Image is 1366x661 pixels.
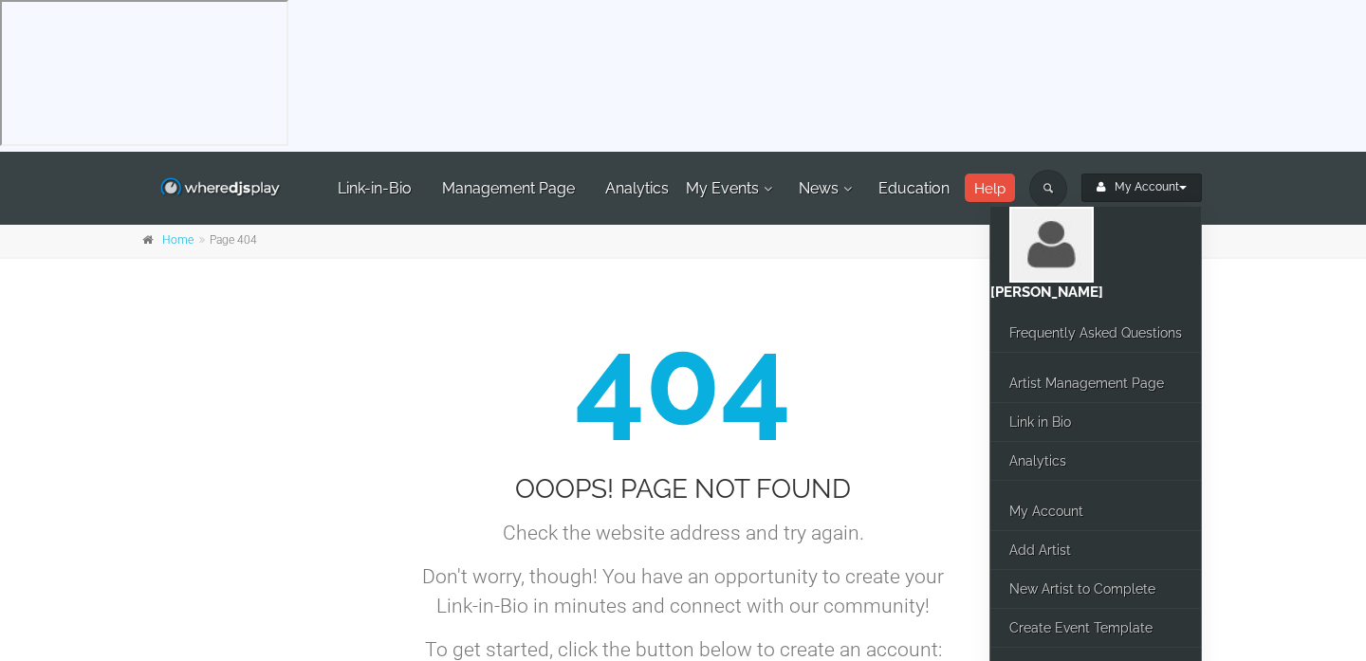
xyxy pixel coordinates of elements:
a: Analytics [990,442,1201,481]
a: Link in Bio [990,403,1201,442]
a: News [788,153,858,225]
button: My Account [1081,174,1202,202]
a: Artist Management Page [990,364,1201,403]
a: My Account [990,492,1201,531]
h5: [PERSON_NAME] [990,284,1103,301]
a: My Events [675,153,779,225]
button: Help [965,174,1015,202]
span: 404 [575,308,791,452]
a: Education [868,153,960,225]
a: Analytics [595,153,679,225]
p: Don't worry, though! You have an opportunity to create your Link-in-Bio in minutes and connect wi... [420,562,947,621]
a: Frequently Asked Questions [990,314,1201,353]
a: Management Page [432,153,585,225]
h2: Ooops! Page Not Found [420,473,947,505]
a: Create Event Template [990,609,1201,648]
p: Check the website address and try again. [420,519,947,548]
a: Home [162,233,194,247]
a: Link-in-Bio [327,153,422,225]
li: Page 404 [196,232,257,249]
a: New Artist to Complete [990,570,1201,609]
img: WhereDJsPlay [159,176,282,200]
a: Add Artist [990,531,1201,570]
